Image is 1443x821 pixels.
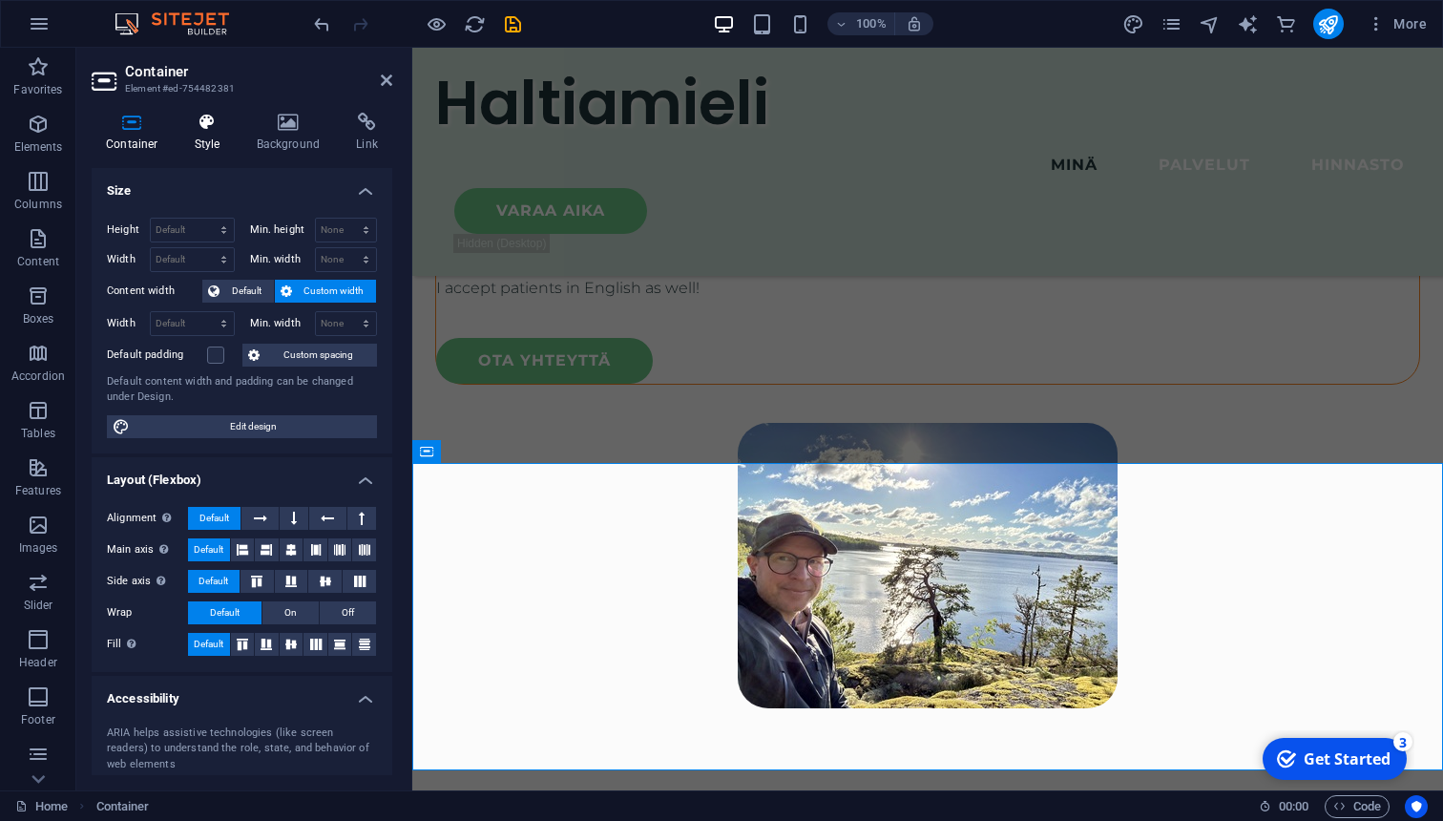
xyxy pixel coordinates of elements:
a: Click to cancel selection. Double-click to open Pages [15,795,68,818]
button: Default [188,570,240,593]
div: ARIA helps assistive technologies (like screen readers) to understand the role, state, and behavi... [107,726,377,773]
button: Default [188,601,261,624]
span: Default [199,507,229,530]
label: Height [107,224,150,235]
span: More [1367,14,1427,33]
button: pages [1161,12,1183,35]
span: Default [225,280,268,303]
span: Default [210,601,240,624]
label: Min. height [250,224,315,235]
button: Edit design [107,415,377,438]
i: Navigator [1199,13,1221,35]
i: Pages (Ctrl+Alt+S) [1161,13,1182,35]
img: Editor Logo [110,12,253,35]
button: undo [310,12,333,35]
button: Default [188,633,230,656]
button: reload [463,12,486,35]
p: Tables [21,426,55,441]
label: Fill [107,633,188,656]
button: save [501,12,524,35]
span: Custom width [298,280,371,303]
button: design [1122,12,1145,35]
i: Undo: Change background (Ctrl+Z) [311,13,333,35]
p: Accordion [11,368,65,384]
i: On resize automatically adjust zoom level to fit chosen device. [906,15,923,32]
label: Min. width [250,254,315,264]
span: Default [199,570,228,593]
button: Default [188,507,240,530]
button: Custom width [275,280,377,303]
label: Alignment [107,507,188,530]
h4: Accessibility [92,676,392,710]
span: On [284,601,297,624]
h4: Layout (Flexbox) [92,457,392,492]
i: Publish [1317,13,1339,35]
span: Edit design [136,415,371,438]
p: Slider [24,598,53,613]
button: Off [320,601,376,624]
nav: breadcrumb [96,795,150,818]
i: Reload page [464,13,486,35]
h3: Element #ed-754482381 [125,80,354,97]
h2: Container [125,63,392,80]
label: Width [107,318,150,328]
button: On [262,601,319,624]
label: Main axis [107,538,188,561]
button: Usercentrics [1405,795,1428,818]
span: Off [342,601,354,624]
p: Footer [21,712,55,727]
button: Default [188,538,230,561]
button: publish [1313,9,1344,39]
i: Save (Ctrl+S) [502,13,524,35]
h4: Background [242,113,343,153]
span: Code [1333,795,1381,818]
button: Custom spacing [242,344,377,367]
span: Default [194,633,223,656]
label: Default padding [107,344,207,367]
label: Content width [107,280,202,303]
p: Favorites [13,82,62,97]
label: Wrap [107,601,188,624]
p: Elements [14,139,63,155]
button: text_generator [1237,12,1260,35]
h4: Link [342,113,392,153]
h4: Container [92,113,180,153]
button: commerce [1275,12,1298,35]
div: 3 [141,2,160,21]
h4: Style [180,113,242,153]
button: Default [202,280,274,303]
label: Side axis [107,570,188,593]
i: Commerce [1275,13,1297,35]
label: Min. width [250,318,315,328]
button: Code [1325,795,1390,818]
div: Default content width and padding can be changed under Design. [107,374,377,406]
i: Design (Ctrl+Alt+Y) [1122,13,1144,35]
h4: Size [92,168,392,202]
label: Width [107,254,150,264]
span: 00 00 [1279,795,1308,818]
button: Click here to leave preview mode and continue editing [425,12,448,35]
p: Header [19,655,57,670]
p: Boxes [23,311,54,326]
span: : [1292,799,1295,813]
span: Click to select. Double-click to edit [96,795,150,818]
div: Get Started [52,18,138,39]
p: Features [15,483,61,498]
p: Images [19,540,58,556]
button: More [1359,9,1434,39]
span: Default [194,538,223,561]
button: navigator [1199,12,1222,35]
span: Custom spacing [265,344,371,367]
div: Get Started 3 items remaining, 40% complete [10,8,155,50]
h6: 100% [856,12,887,35]
p: Columns [14,197,62,212]
p: Content [17,254,59,269]
button: 100% [827,12,895,35]
i: AI Writer [1237,13,1259,35]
